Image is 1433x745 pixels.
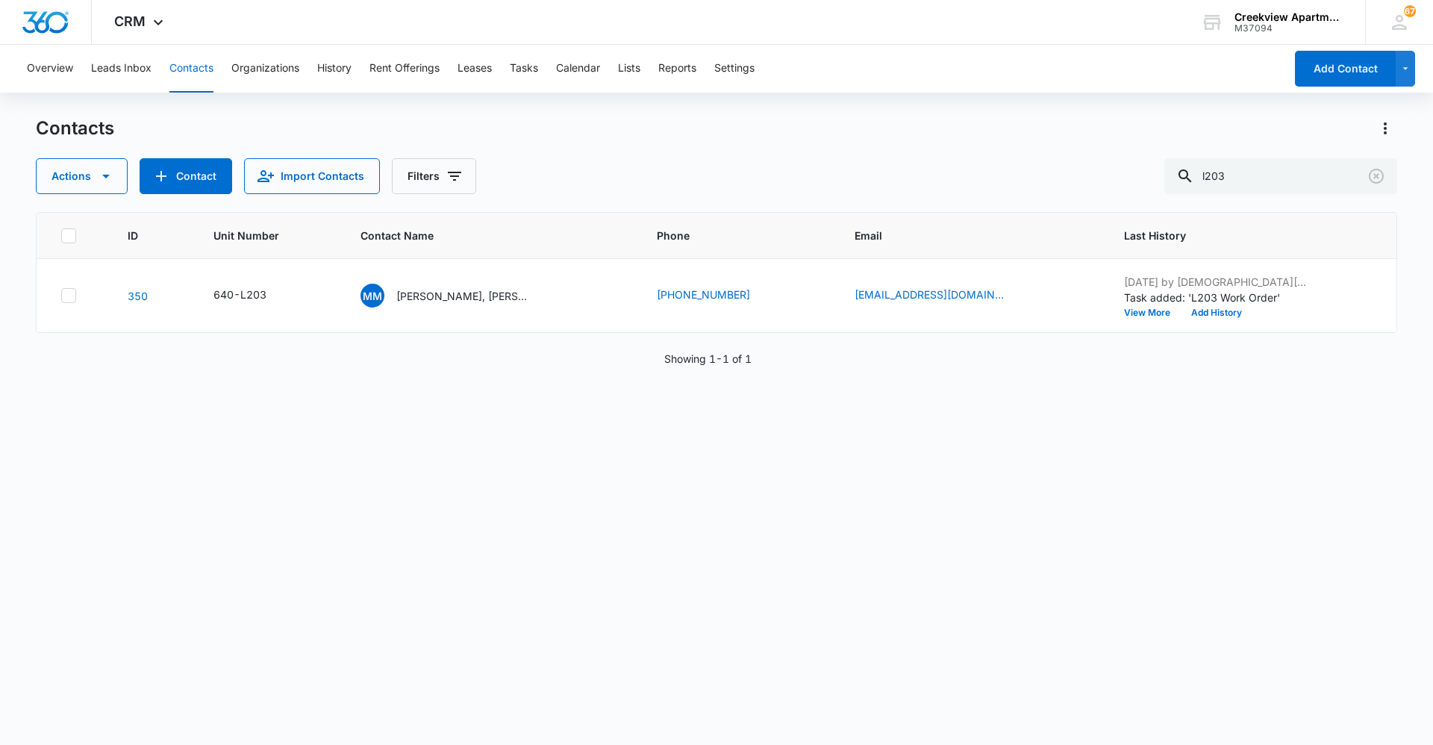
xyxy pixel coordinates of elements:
[360,284,558,308] div: Contact Name - Michael McClure, Elizabeth Silva Nojosa McClure - Select to Edit Field
[396,288,531,304] p: [PERSON_NAME], [PERSON_NAME] Nojosa [PERSON_NAME]
[855,287,1004,302] a: [EMAIL_ADDRESS][DOMAIN_NAME]
[36,158,128,194] button: Actions
[140,158,232,194] button: Add Contact
[1404,5,1416,17] span: 67
[657,287,750,302] a: [PHONE_NUMBER]
[360,228,599,243] span: Contact Name
[855,287,1031,305] div: Email - nolsgraduate@gmail.com - Select to Edit Field
[657,287,777,305] div: Phone - (720) 255-5307 - Select to Edit Field
[1364,164,1388,188] button: Clear
[114,13,146,29] span: CRM
[392,158,476,194] button: Filters
[1404,5,1416,17] div: notifications count
[1373,116,1397,140] button: Actions
[1234,23,1343,34] div: account id
[1124,274,1311,290] p: [DATE] by [DEMOGRAPHIC_DATA][PERSON_NAME]
[1234,11,1343,23] div: account name
[458,45,492,93] button: Leases
[1295,51,1396,87] button: Add Contact
[1164,158,1397,194] input: Search Contacts
[855,228,1067,243] span: Email
[664,351,752,367] p: Showing 1-1 of 1
[556,45,600,93] button: Calendar
[1181,308,1252,317] button: Add History
[213,228,325,243] span: Unit Number
[618,45,640,93] button: Lists
[213,287,266,302] div: 640-L203
[27,45,73,93] button: Overview
[714,45,755,93] button: Settings
[1124,308,1181,317] button: View More
[360,284,384,308] span: MM
[91,45,152,93] button: Leads Inbox
[169,45,213,93] button: Contacts
[231,45,299,93] button: Organizations
[128,228,157,243] span: ID
[657,228,798,243] span: Phone
[658,45,696,93] button: Reports
[128,290,148,302] a: Navigate to contact details page for Michael McClure, Elizabeth Silva Nojosa McClure
[213,287,293,305] div: Unit Number - 640-L203 - Select to Edit Field
[317,45,352,93] button: History
[1124,290,1311,305] p: Task added: 'L203 Work Order'
[36,117,114,140] h1: Contacts
[510,45,538,93] button: Tasks
[369,45,440,93] button: Rent Offerings
[1124,228,1351,243] span: Last History
[244,158,380,194] button: Import Contacts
